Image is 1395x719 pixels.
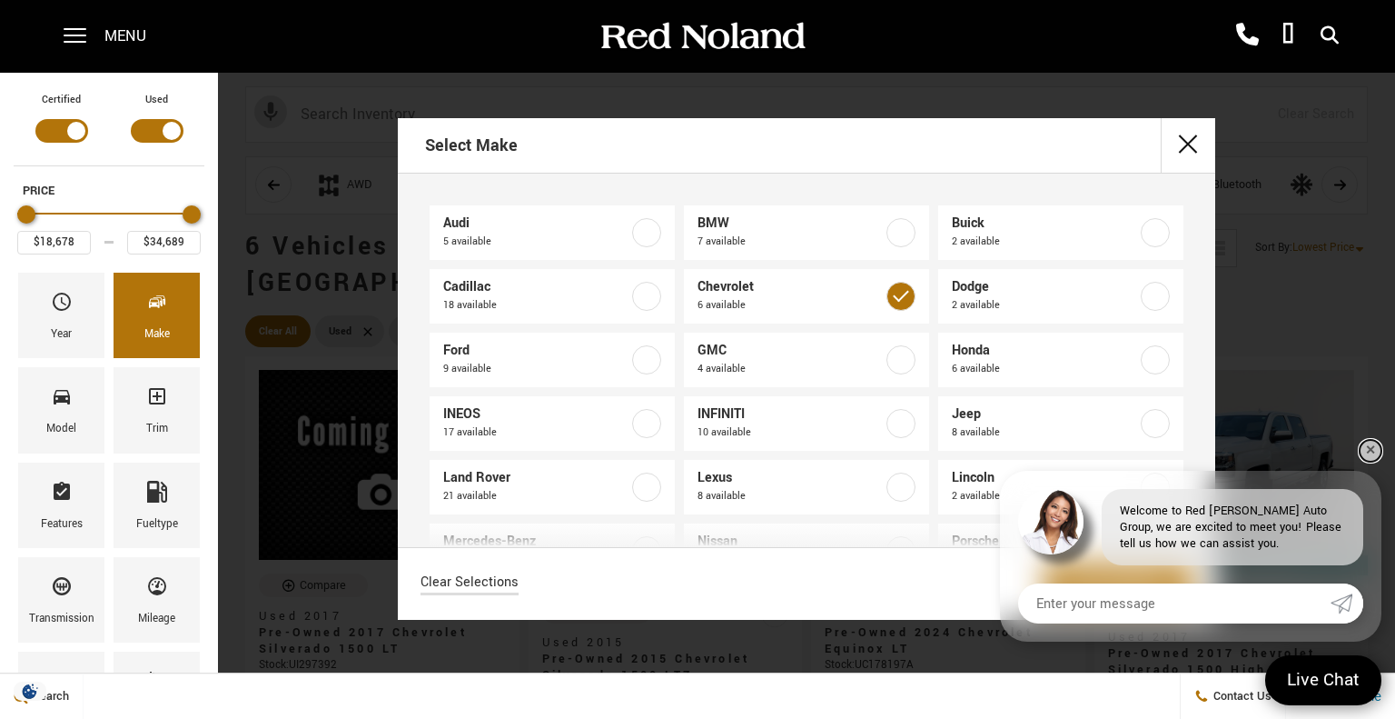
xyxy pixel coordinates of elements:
[952,233,1137,251] span: 2 available
[697,296,883,315] span: 6 available
[51,476,73,514] span: Features
[938,524,1183,578] a: Porsche1 available
[17,205,35,224] div: Minimum Price
[138,609,175,629] div: Mileage
[952,533,1137,551] span: Porsche
[697,487,883,505] span: 8 available
[684,460,929,514] a: Lexus8 available
[430,333,675,387] a: Ford9 available
[1331,584,1363,624] a: Submit
[952,215,1137,233] span: Buick
[430,205,675,260] a: Audi5 available
[952,296,1137,315] span: 2 available
[146,571,168,609] span: Mileage
[146,665,168,704] span: Color
[938,460,1183,514] a: Lincoln2 available
[18,273,104,358] div: YearYear
[144,325,170,345] div: Make
[23,183,195,199] h5: Price
[684,205,929,260] a: BMW7 available
[697,215,883,233] span: BMW
[430,269,675,324] a: Cadillac18 available
[443,405,628,424] span: INEOS
[952,405,1137,424] span: Jeep
[18,557,104,643] div: TransmissionTransmission
[9,682,51,701] section: Click to Open Cookie Consent Modal
[952,278,1137,296] span: Dodge
[938,396,1183,451] a: Jeep8 available
[952,342,1137,360] span: Honda
[697,342,883,360] span: GMC
[697,233,883,251] span: 7 available
[443,342,628,360] span: Ford
[114,557,200,643] div: MileageMileage
[952,360,1137,378] span: 6 available
[51,381,73,419] span: Model
[697,360,883,378] span: 4 available
[938,269,1183,324] a: Dodge2 available
[1265,655,1381,705] a: Live Chat
[430,396,675,451] a: INEOS17 available
[18,367,104,453] div: ModelModel
[443,360,628,378] span: 9 available
[684,524,929,578] a: Nissan2 available
[952,469,1137,487] span: Lincoln
[42,91,81,109] label: Certified
[697,405,883,424] span: INFINITI
[9,682,51,701] img: Opt-Out Icon
[443,487,628,505] span: 21 available
[443,296,628,315] span: 18 available
[1018,584,1331,624] input: Enter your message
[443,215,628,233] span: Audi
[114,273,200,358] div: MakeMake
[1018,489,1083,554] img: Agent profile photo
[136,514,178,534] div: Fueltype
[443,233,628,251] span: 5 available
[430,524,675,578] a: Mercedes-Benz5 available
[697,469,883,487] span: Lexus
[598,21,806,53] img: Red Noland Auto Group
[684,333,929,387] a: GMC4 available
[183,205,201,224] div: Maximum Price
[17,231,91,255] input: Minimum
[430,460,675,514] a: Land Rover21 available
[1209,688,1271,704] span: Contact Us
[146,381,168,419] span: Trim
[420,574,519,595] a: Clear Selections
[145,91,168,109] label: Used
[938,205,1183,260] a: Buick2 available
[952,424,1137,442] span: 8 available
[1278,668,1369,693] span: Live Chat
[46,419,76,439] div: Model
[41,514,83,534] div: Features
[697,533,883,551] span: Nissan
[51,286,73,325] span: Year
[443,533,628,551] span: Mercedes-Benz
[952,487,1137,505] span: 2 available
[1161,118,1215,173] button: close
[1102,489,1363,565] div: Welcome to Red [PERSON_NAME] Auto Group, we are excited to meet you! Please tell us how we can as...
[443,424,628,442] span: 17 available
[51,325,72,345] div: Year
[114,367,200,453] div: TrimTrim
[425,120,518,171] h2: Select Make
[29,609,94,629] div: Transmission
[18,463,104,548] div: FeaturesFeatures
[146,419,168,439] div: Trim
[51,571,73,609] span: Transmission
[127,231,201,255] input: Maximum
[14,91,204,165] div: Filter by Vehicle Type
[684,269,929,324] a: Chevrolet6 available
[51,665,73,704] span: Engine
[697,424,883,442] span: 10 available
[114,463,200,548] div: FueltypeFueltype
[146,286,168,325] span: Make
[697,278,883,296] span: Chevrolet
[684,396,929,451] a: INFINITI10 available
[443,469,628,487] span: Land Rover
[443,278,628,296] span: Cadillac
[17,199,201,255] div: Price
[938,333,1183,387] a: Honda6 available
[146,476,168,514] span: Fueltype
